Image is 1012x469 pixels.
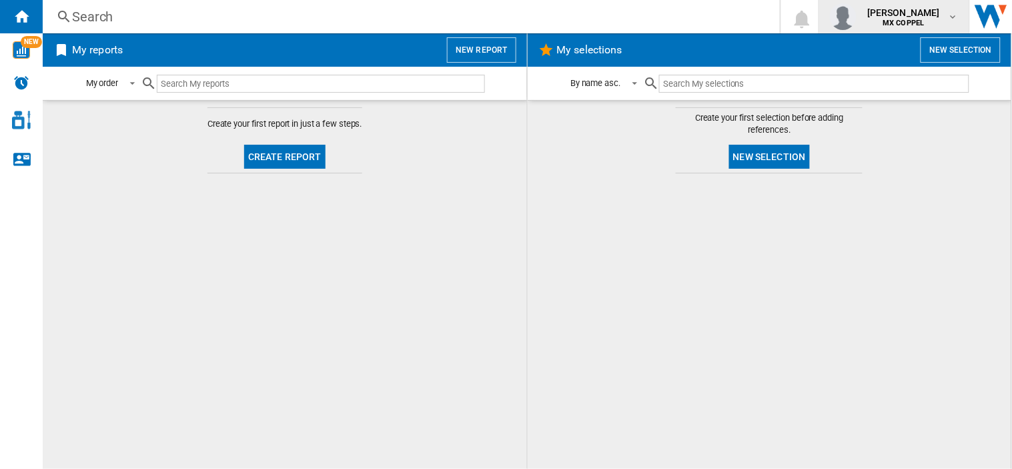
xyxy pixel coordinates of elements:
img: cosmetic-logo.svg [12,111,31,129]
img: wise-card.svg [13,41,30,59]
button: Create report [244,145,326,169]
input: Search My selections [659,75,969,93]
button: New report [447,37,516,63]
span: NEW [21,36,42,48]
img: profile.jpg [830,3,857,30]
div: By name asc. [570,78,620,88]
span: [PERSON_NAME] [867,6,940,19]
button: New selection [921,37,1001,63]
h2: My reports [69,37,125,63]
h2: My selections [554,37,625,63]
div: Search [72,7,745,26]
div: My order [86,78,118,88]
img: alerts-logo.svg [13,75,29,91]
span: Create your first report in just a few steps. [207,118,362,130]
input: Search My reports [157,75,485,93]
button: New selection [729,145,810,169]
span: Create your first selection before adding references. [676,112,863,136]
b: MX COPPEL [883,19,925,27]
